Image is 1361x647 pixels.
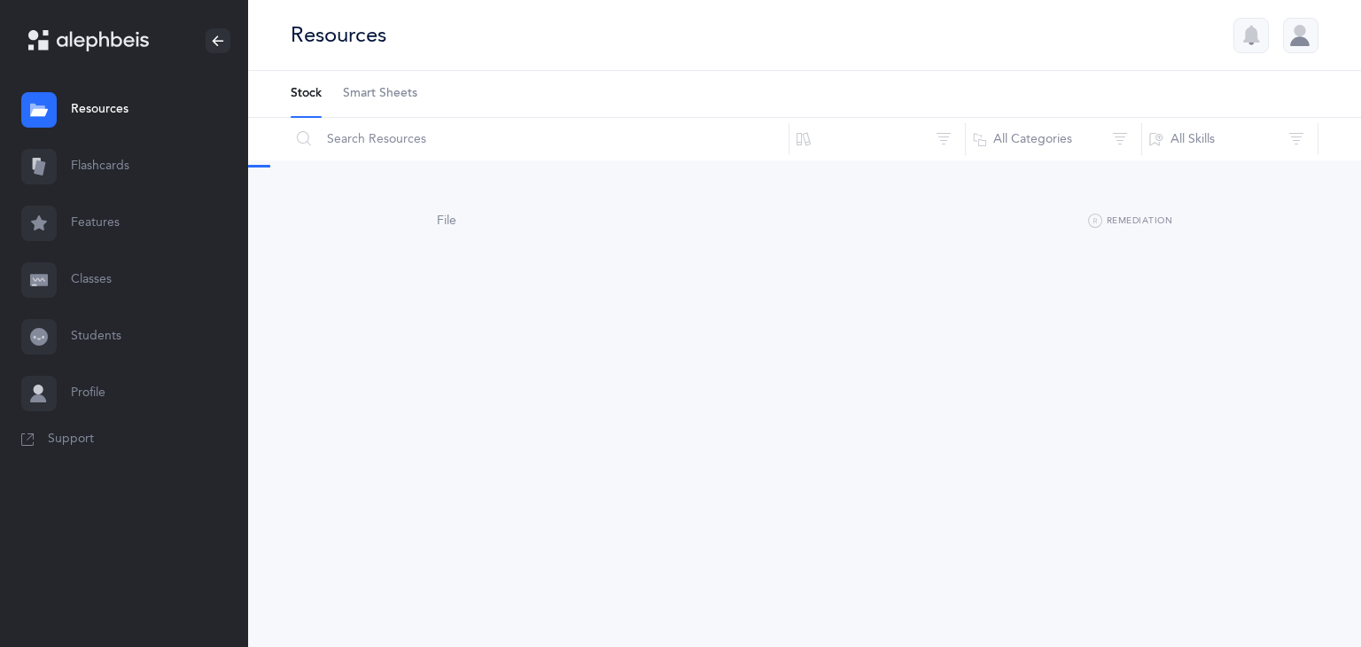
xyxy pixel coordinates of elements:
button: Remediation [1088,211,1172,232]
input: Search Resources [290,118,789,160]
button: All Skills [1141,118,1318,160]
div: Resources [291,20,386,50]
button: All Categories [965,118,1142,160]
span: Support [48,431,94,448]
span: Smart Sheets [343,85,417,103]
span: File [437,214,456,228]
